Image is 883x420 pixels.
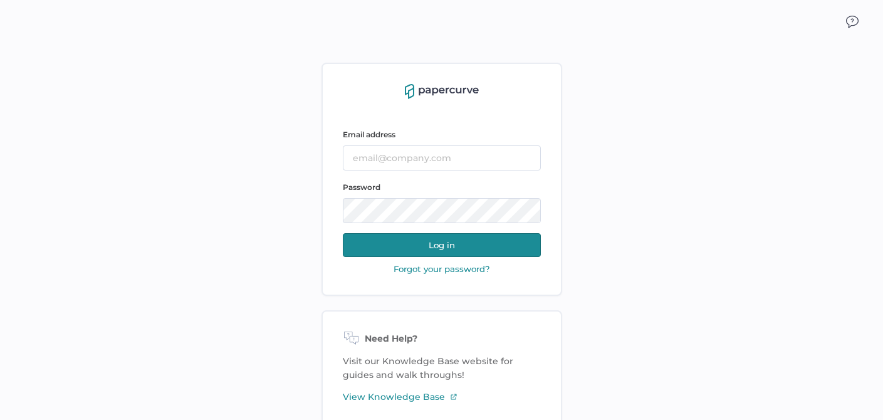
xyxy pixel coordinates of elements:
img: need-help-icon.d526b9f7.svg [343,332,360,347]
img: external-link-icon-3.58f4c051.svg [450,393,457,401]
span: Email address [343,130,395,139]
button: Forgot your password? [390,263,494,275]
span: View Knowledge Base [343,390,445,404]
button: Log in [343,233,541,257]
img: icon_chat.2bd11823.svg [846,16,859,28]
input: email@company.com [343,145,541,171]
span: Password [343,182,380,192]
div: Need Help? [343,332,541,347]
img: papercurve-logo-colour.7244d18c.svg [405,84,479,99]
